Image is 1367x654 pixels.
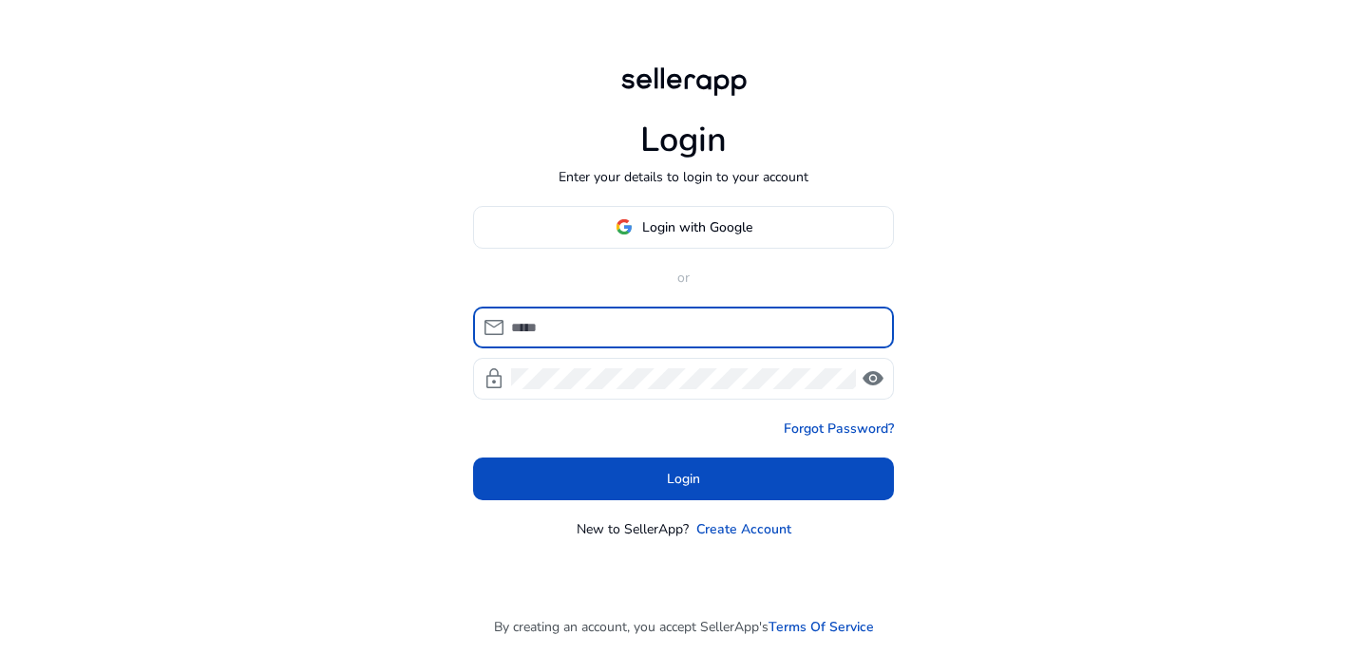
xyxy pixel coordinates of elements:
button: Login with Google [473,206,894,249]
span: Login [667,469,700,489]
span: lock [483,367,505,390]
span: visibility [862,367,884,390]
h1: Login [640,120,727,160]
p: Enter your details to login to your account [559,167,808,187]
button: Login [473,458,894,500]
span: mail [483,316,505,339]
span: Login with Google [642,217,752,237]
p: New to SellerApp? [577,519,689,539]
img: google-logo.svg [616,218,633,235]
a: Create Account [696,519,791,539]
a: Forgot Password? [784,419,894,439]
a: Terms Of Service [769,617,874,637]
p: or [473,268,894,288]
